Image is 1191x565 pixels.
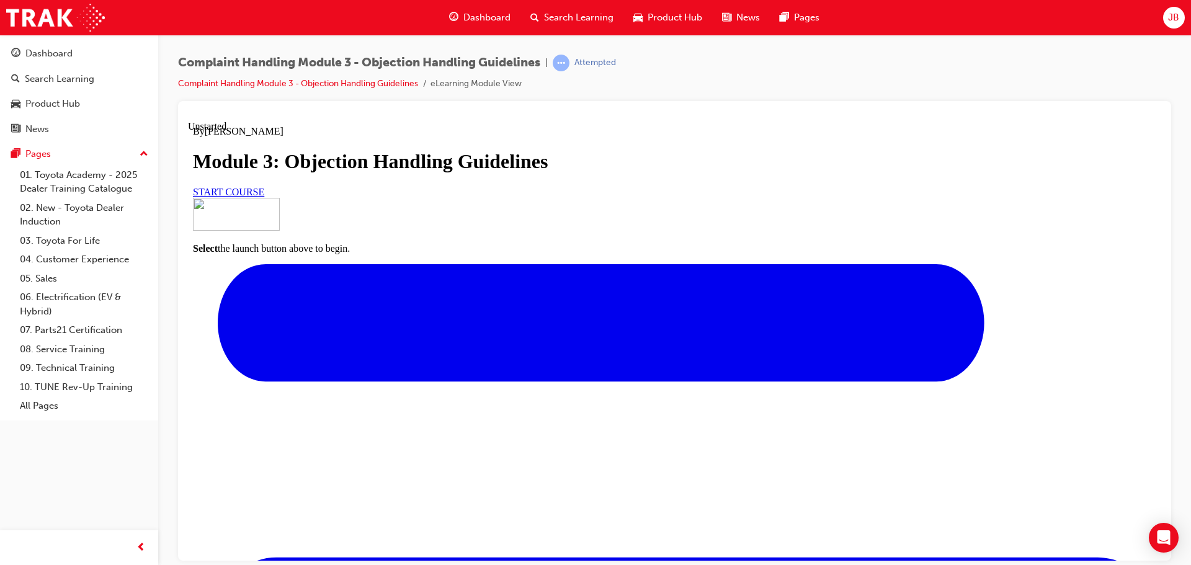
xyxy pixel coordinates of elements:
a: pages-iconPages [770,5,829,30]
a: Dashboard [5,42,153,65]
div: Dashboard [25,47,73,61]
span: Search Learning [544,11,613,25]
a: 10. TUNE Rev-Up Training [15,378,153,397]
span: up-icon [140,146,148,162]
div: Attempted [574,57,616,69]
span: | [545,56,548,70]
span: learningRecordVerb_ATTEMPT-icon [553,55,569,71]
img: Trak [6,4,105,32]
div: Open Intercom Messenger [1149,523,1179,553]
h1: Module 3: Objection Handling Guidelines [5,29,968,52]
span: Product Hub [648,11,702,25]
a: 07. Parts21 Certification [15,321,153,340]
span: pages-icon [11,149,20,160]
div: Pages [25,147,51,161]
span: Pages [794,11,819,25]
a: 04. Customer Experience [15,250,153,269]
span: JB [1168,11,1179,25]
a: 06. Electrification (EV & Hybrid) [15,288,153,321]
a: Product Hub [5,92,153,115]
a: News [5,118,153,141]
span: car-icon [11,99,20,110]
a: Search Learning [5,68,153,91]
span: search-icon [530,10,539,25]
span: news-icon [11,124,20,135]
span: Dashboard [463,11,511,25]
a: START COURSE [5,66,76,76]
div: Search Learning [25,72,94,86]
div: News [25,122,49,136]
button: Pages [5,143,153,166]
span: guage-icon [449,10,458,25]
a: search-iconSearch Learning [520,5,623,30]
span: car-icon [633,10,643,25]
button: DashboardSearch LearningProduct HubNews [5,40,153,143]
span: News [736,11,760,25]
span: Complaint Handling Module 3 - Objection Handling Guidelines [178,56,540,70]
p: the launch button above to begin. [5,122,968,133]
span: pages-icon [780,10,789,25]
a: Complaint Handling Module 3 - Objection Handling Guidelines [178,78,418,89]
span: news-icon [722,10,731,25]
strong: Select [5,122,30,133]
span: [PERSON_NAME] [17,5,96,16]
div: Product Hub [25,97,80,111]
li: eLearning Module View [430,77,522,91]
span: search-icon [11,74,20,85]
a: 01. Toyota Academy - 2025 Dealer Training Catalogue [15,166,153,198]
a: All Pages [15,396,153,416]
a: 09. Technical Training [15,358,153,378]
button: JB [1163,7,1185,29]
a: 03. Toyota For Life [15,231,153,251]
a: 05. Sales [15,269,153,288]
a: car-iconProduct Hub [623,5,712,30]
a: 08. Service Training [15,340,153,359]
a: news-iconNews [712,5,770,30]
span: prev-icon [136,540,146,556]
a: 02. New - Toyota Dealer Induction [15,198,153,231]
span: guage-icon [11,48,20,60]
a: guage-iconDashboard [439,5,520,30]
